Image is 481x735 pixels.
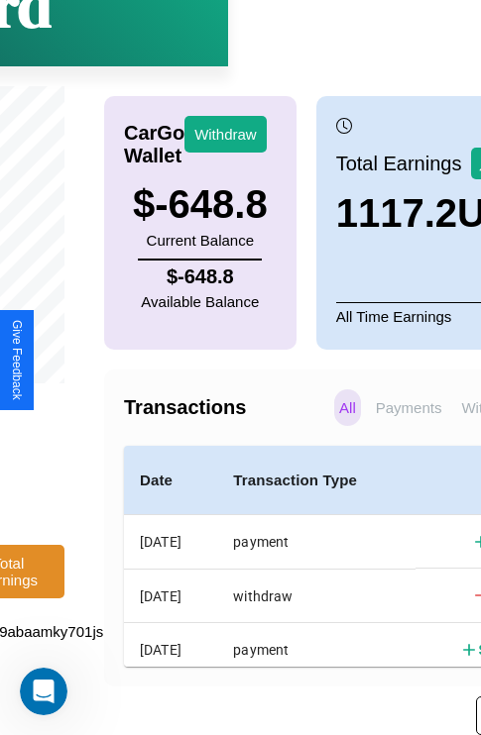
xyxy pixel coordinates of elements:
[124,515,217,570] th: [DATE]
[124,122,184,167] h4: CarGo Wallet
[334,389,361,426] p: All
[141,288,259,315] p: Available Balance
[217,569,416,622] th: withdraw
[133,227,268,254] p: Current Balance
[10,320,24,400] div: Give Feedback
[371,389,447,426] p: Payments
[336,146,472,181] p: Total Earnings
[124,569,217,622] th: [DATE]
[233,469,400,492] h4: Transaction Type
[133,182,268,227] h3: $ -648.8
[140,469,201,492] h4: Date
[217,623,416,677] th: payment
[124,396,329,419] h4: Transactions
[184,116,267,153] button: Withdraw
[141,265,259,288] h4: $ -648.8
[124,623,217,677] th: [DATE]
[217,515,416,570] th: payment
[20,668,67,715] iframe: Intercom live chat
